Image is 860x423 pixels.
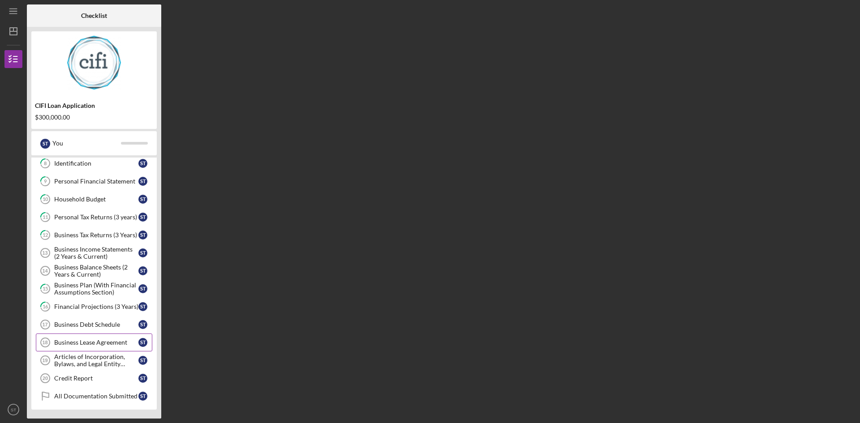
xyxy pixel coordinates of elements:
a: 14Business Balance Sheets (2 Years & Current)ST [36,262,152,280]
div: Business Plan (With Financial Assumptions Section) [54,282,138,296]
div: S T [138,159,147,168]
div: Business Lease Agreement [54,339,138,346]
div: Identification [54,160,138,167]
div: Credit Report [54,375,138,382]
div: All Documentation Submitted [54,393,138,400]
div: S T [138,320,147,329]
div: You [52,136,121,151]
tspan: 8 [44,161,47,167]
div: S T [138,213,147,222]
div: S T [138,195,147,204]
div: S T [138,266,147,275]
a: 13Business Income Statements (2 Years & Current)ST [36,244,152,262]
div: S T [138,302,147,311]
tspan: 16 [43,304,48,310]
a: 15Business Plan (With Financial Assumptions Section)ST [36,280,152,298]
div: Business Tax Returns (3 Years) [54,231,138,239]
div: Personal Financial Statement [54,178,138,185]
div: S T [138,177,147,186]
a: 16Financial Projections (3 Years)ST [36,298,152,316]
div: S T [138,392,147,401]
a: 8IdentificationST [36,154,152,172]
tspan: 14 [42,268,48,273]
div: S T [138,356,147,365]
b: Checklist [81,12,107,19]
a: 18Business Lease AgreementST [36,333,152,351]
a: 17Business Debt ScheduleST [36,316,152,333]
div: Personal Tax Returns (3 years) [54,214,138,221]
div: S T [138,231,147,239]
a: 11Personal Tax Returns (3 years)ST [36,208,152,226]
a: 20Credit ReportST [36,369,152,387]
div: CIFI Loan Application [35,102,153,109]
a: 19Articles of Incorporation, Bylaws, and Legal Entity DocumentsST [36,351,152,369]
a: All Documentation SubmittedST [36,387,152,405]
tspan: 19 [42,358,47,363]
a: 9Personal Financial StatementST [36,172,152,190]
div: S T [138,374,147,383]
tspan: 18 [42,340,47,345]
img: Product logo [31,36,157,90]
div: $300,000.00 [35,114,153,121]
div: S T [40,139,50,149]
div: Articles of Incorporation, Bylaws, and Legal Entity Documents [54,353,138,367]
text: ST [11,407,16,412]
div: S T [138,248,147,257]
div: Household Budget [54,196,138,203]
a: 12Business Tax Returns (3 Years)ST [36,226,152,244]
div: Business Income Statements (2 Years & Current) [54,246,138,260]
button: ST [4,401,22,419]
tspan: 17 [42,322,47,327]
tspan: 15 [43,286,48,292]
tspan: 9 [44,179,47,184]
div: S T [138,284,147,293]
div: Business Balance Sheets (2 Years & Current) [54,264,138,278]
div: Business Debt Schedule [54,321,138,328]
div: Financial Projections (3 Years) [54,303,138,310]
a: 10Household BudgetST [36,190,152,208]
tspan: 12 [43,232,48,238]
tspan: 11 [43,214,48,220]
div: S T [138,338,147,347]
tspan: 13 [42,250,47,256]
tspan: 20 [43,376,48,381]
tspan: 10 [43,197,48,202]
